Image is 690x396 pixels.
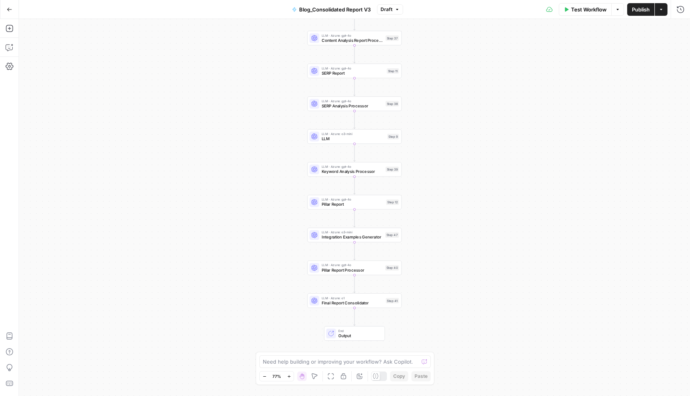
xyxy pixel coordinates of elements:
[559,3,611,16] button: Test Workflow
[411,371,431,381] button: Paste
[354,176,356,194] g: Edge from step_39 to step_12
[354,13,356,30] g: Edge from start to step_37
[307,261,402,275] div: LLM · Azure: gpt-4oPillar Report ProcessorStep 40
[354,144,356,161] g: Edge from step_9 to step_39
[322,263,383,267] span: LLM · Azure: gpt-4o
[354,78,356,96] g: Edge from step_11 to step_38
[322,300,383,306] span: Final Report Consolidator
[354,210,356,227] g: Edge from step_12 to step_47
[322,295,383,300] span: LLM · Azure: o1
[299,6,371,13] span: Blog_Consolidated Report V3
[272,373,281,379] span: 77%
[571,6,607,13] span: Test Workflow
[322,201,384,207] span: Pillar Report
[322,136,385,142] span: LLM
[415,373,428,380] span: Paste
[338,332,380,338] span: Output
[287,3,375,16] button: Blog_Consolidated Report V3
[322,99,383,103] span: LLM · Azure: gpt-4o
[632,6,650,13] span: Publish
[322,267,383,273] span: Pillar Report Processor
[338,328,380,333] span: End
[307,64,402,78] div: LLM · Azure: gpt-4oSERP ReportStep 11
[322,197,384,202] span: LLM · Azure: gpt-4o
[322,234,383,240] span: Integration Examples Generator
[307,96,402,111] div: LLM · Azure: gpt-4oSERP Analysis ProcessorStep 38
[307,31,402,45] div: LLM · Azure: gpt-4oContent Analysis Report ProcessorStep 37
[386,199,399,205] div: Step 12
[322,164,383,169] span: LLM · Azure: gpt-4o
[387,134,399,139] div: Step 9
[307,162,402,176] div: LLM · Azure: gpt-4oKeyword Analysis ProcessorStep 39
[385,232,399,238] div: Step 47
[354,275,356,293] g: Edge from step_40 to step_41
[385,265,399,270] div: Step 40
[354,242,356,260] g: Edge from step_47 to step_40
[627,3,654,16] button: Publish
[307,195,402,210] div: LLM · Azure: gpt-4oPillar ReportStep 12
[387,68,399,74] div: Step 11
[322,70,385,76] span: SERP Report
[307,228,402,242] div: LLM · Azure: o3-miniIntegration Examples GeneratorStep 47
[322,37,383,43] span: Content Analysis Report Processor
[322,103,383,109] span: SERP Analysis Processor
[322,230,383,235] span: LLM · Azure: o3-mini
[307,326,402,341] div: EndOutput
[322,66,385,70] span: LLM · Azure: gpt-4o
[322,33,383,38] span: LLM · Azure: gpt-4o
[386,101,399,107] div: Step 38
[322,169,383,175] span: Keyword Analysis Processor
[322,131,385,136] span: LLM · Azure: o3-mini
[381,6,392,13] span: Draft
[307,293,402,308] div: LLM · Azure: o1Final Report ConsolidatorStep 41
[386,167,399,172] div: Step 39
[354,45,356,63] g: Edge from step_37 to step_11
[390,371,408,381] button: Copy
[386,36,399,41] div: Step 37
[393,373,405,380] span: Copy
[354,111,356,129] g: Edge from step_38 to step_9
[377,4,403,15] button: Draft
[354,308,356,326] g: Edge from step_41 to end
[307,129,402,144] div: LLM · Azure: o3-miniLLMStep 9
[386,298,399,304] div: Step 41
